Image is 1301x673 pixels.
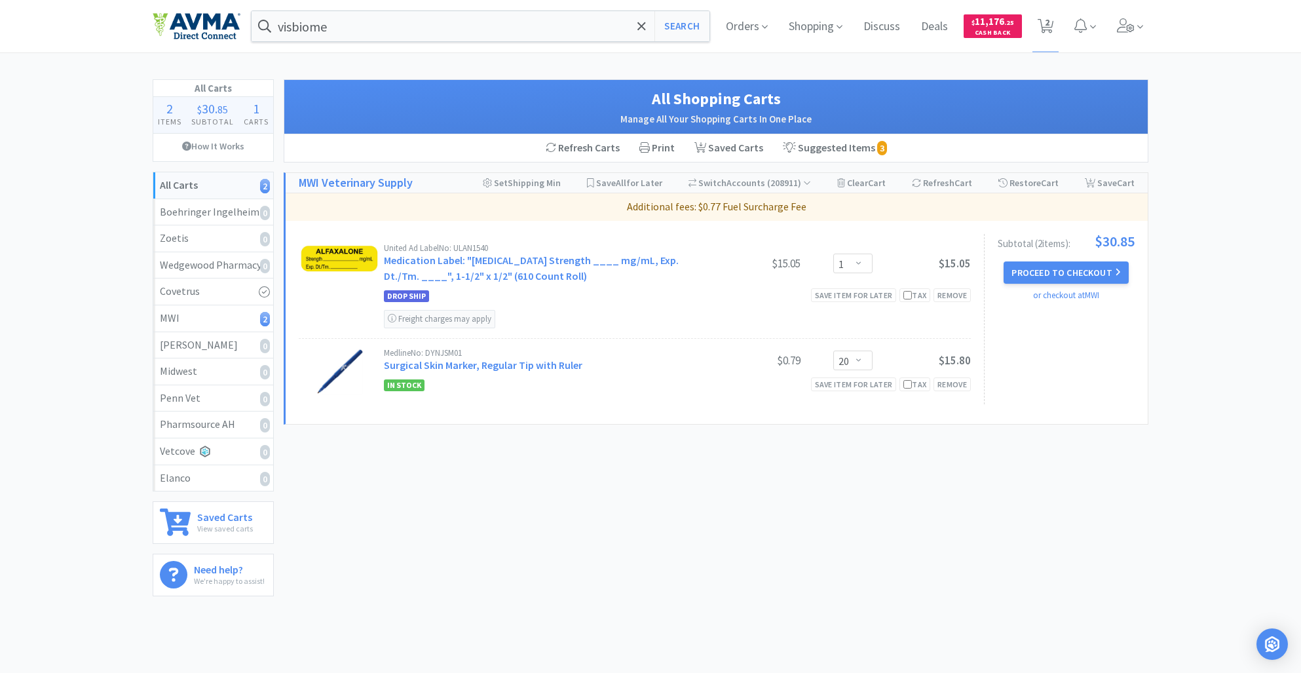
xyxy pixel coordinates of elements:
[811,377,897,391] div: Save item for later
[194,575,265,587] p: We're happy to assist!
[384,290,429,302] span: Drop Ship
[153,115,187,128] h4: Items
[1095,234,1135,248] span: $30.85
[596,177,662,189] span: Save for Later
[166,100,173,117] span: 2
[1256,628,1288,660] div: Open Intercom Messenger
[811,288,897,302] div: Save item for later
[260,365,270,379] i: 0
[160,416,267,433] div: Pharmsource AH
[197,509,253,522] h6: Saved Carts
[260,472,270,486] i: 0
[483,173,561,193] div: Shipping Min
[1085,173,1135,193] div: Save
[964,9,1022,44] a: $11,176.25Cash Back
[384,244,702,252] div: United Ad Label No: ULAN1540
[153,305,273,332] a: MWI2
[939,353,971,368] span: $15.80
[702,353,801,368] div: $0.79
[153,134,273,159] a: How It Works
[160,204,267,221] div: Boehringer Ingelheim
[153,252,273,279] a: Wedgewood Pharmacy0
[153,412,273,438] a: Pharmsource AH0
[260,312,270,326] i: 2
[1117,177,1135,189] span: Cart
[916,21,953,33] a: Deals
[384,358,582,372] a: Surgical Skin Marker, Regular Tip with Ruler
[252,11,709,41] input: Search by item, sku, manufacturer, ingredient, size...
[868,177,886,189] span: Cart
[654,11,709,41] button: Search
[384,349,702,357] div: Medline No: DYNJSM01
[202,100,215,117] span: 30
[160,363,267,380] div: Midwest
[260,259,270,273] i: 0
[297,87,1135,111] h1: All Shopping Carts
[160,178,198,191] strong: All Carts
[153,12,240,40] img: e4e33dab9f054f5782a47901c742baa9_102.png
[536,134,630,162] div: Refresh Carts
[773,134,897,162] a: Suggested Items 3
[260,206,270,220] i: 0
[903,378,926,391] div: Tax
[616,177,626,189] span: All
[971,18,975,27] span: $
[260,179,270,193] i: 2
[153,279,273,305] a: Covetrus
[160,257,267,274] div: Wedgewood Pharmacy
[1032,22,1059,34] a: 2
[1041,177,1059,189] span: Cart
[903,289,926,301] div: Tax
[187,115,239,128] h4: Subtotal
[253,100,259,117] span: 1
[998,173,1059,193] div: Restore
[971,29,1014,38] span: Cash Back
[877,141,887,155] i: 3
[160,310,267,327] div: MWI
[160,443,267,460] div: Vetcove
[291,199,1142,216] p: Additional fees: $0.77 Fuel Surcharge Fee
[153,80,273,97] h1: All Carts
[494,177,508,189] span: Set
[260,418,270,433] i: 0
[160,337,267,354] div: [PERSON_NAME]
[160,390,267,407] div: Penn Vet
[260,339,270,353] i: 0
[197,103,202,116] span: $
[153,385,273,412] a: Penn Vet0
[187,102,239,115] div: .
[384,379,424,391] span: In Stock
[260,232,270,246] i: 0
[153,332,273,359] a: [PERSON_NAME]0
[765,177,811,189] span: ( 208911 )
[954,177,972,189] span: Cart
[933,288,971,302] div: Remove
[260,445,270,459] i: 0
[384,254,679,282] a: Medication Label: "[MEDICAL_DATA] Strength ____ mg/mL, Exp. Dt./Tm. ____", 1-1/2" x 1/2" (610 Cou...
[939,256,971,271] span: $15.05
[688,173,812,193] div: Accounts
[698,177,726,189] span: Switch
[971,15,1014,28] span: 11,176
[702,256,801,271] div: $15.05
[153,465,273,491] a: Elanco0
[160,470,267,487] div: Elanco
[630,134,685,162] div: Print
[1033,290,1099,301] a: or checkout at MWI
[299,174,413,193] a: MWI Veterinary Supply
[238,115,273,128] h4: Carts
[384,310,495,328] div: Freight charges may apply
[297,111,1135,127] h2: Manage All Your Shopping Carts In One Place
[837,173,886,193] div: Clear
[317,349,363,394] img: 89b5cf126c3a48c8b4cb169558f5365f_16539.png
[1004,18,1014,27] span: . 25
[153,438,273,465] a: Vetcove0
[160,283,267,300] div: Covetrus
[933,377,971,391] div: Remove
[685,134,773,162] a: Saved Carts
[153,501,274,544] a: Saved CartsView saved carts
[194,561,265,575] h6: Need help?
[217,103,228,116] span: 85
[998,234,1135,248] div: Subtotal ( 2 item s ):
